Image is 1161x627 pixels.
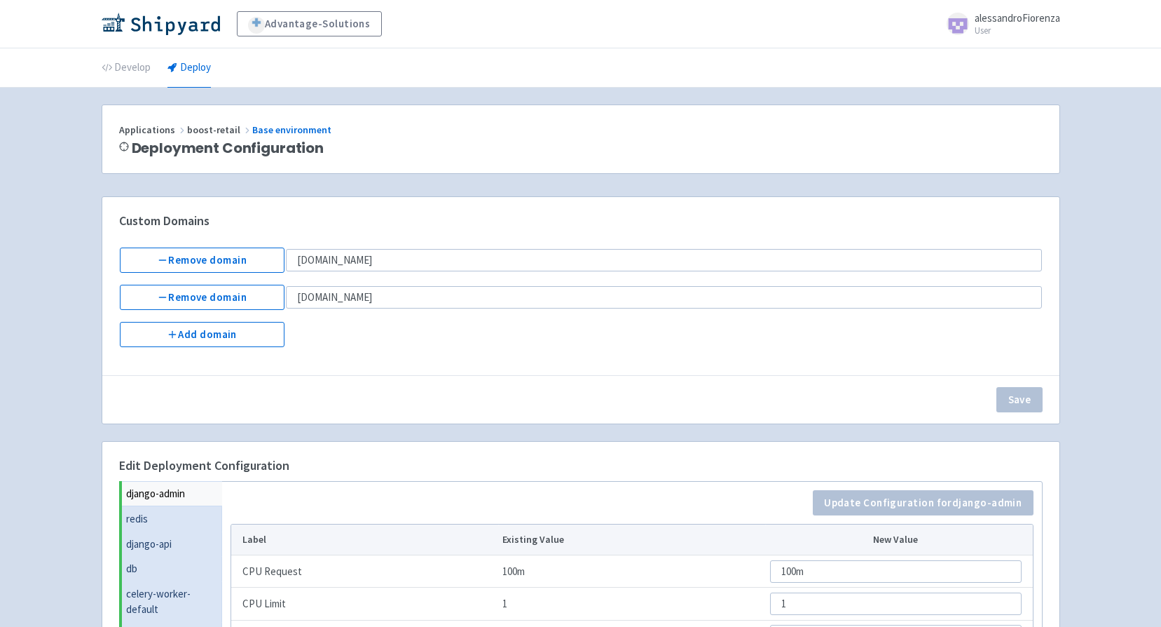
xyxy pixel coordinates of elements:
[167,48,211,88] a: Deploy
[122,581,222,622] a: celery-worker-default
[132,140,324,156] span: Deployment Configuration
[286,286,1042,309] input: Edit domain
[102,48,151,88] a: Develop
[122,506,222,532] a: redis
[498,525,765,555] th: Existing Value
[765,525,1032,555] th: New Value
[231,525,498,555] th: Label
[119,123,187,136] span: Applications
[237,11,382,36] a: Advantage-Solutions
[231,588,498,620] td: CPU Limit
[102,13,220,35] img: Shipyard logo
[122,532,222,557] a: django-api
[770,593,1022,615] input: CPU Limit
[120,248,284,273] button: Remove domain
[120,285,284,310] button: Remove domain
[813,490,1033,515] button: Update Configuration fordjango-admin
[122,556,222,581] a: db
[975,11,1060,25] span: alessandroFiorenza
[122,481,222,507] a: django-admin
[187,123,252,136] span: boost-retail
[252,123,334,136] a: Base environment
[996,387,1042,412] button: Save
[938,13,1060,35] a: alessandroFiorenza User
[498,588,765,620] td: 1
[975,26,1060,35] small: User
[770,560,1022,583] input: CPU Request
[498,555,765,588] td: 100m
[286,249,1042,271] input: Edit domain
[119,459,1043,473] h4: Edit Deployment Configuration
[119,214,1043,228] h4: Custom Domains
[120,322,284,347] button: Add domain
[231,555,498,588] td: CPU Request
